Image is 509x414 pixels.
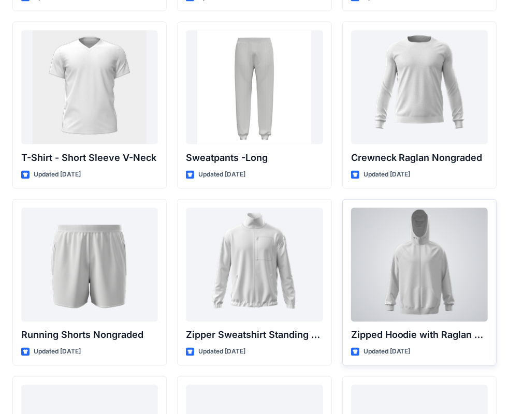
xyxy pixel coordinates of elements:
p: Running Shorts Nongraded [21,328,158,343]
p: Updated [DATE] [363,347,411,358]
p: Updated [DATE] [34,169,81,180]
p: Updated [DATE] [363,169,411,180]
p: Sweatpants -Long [186,151,323,165]
p: Crewneck Raglan Nongraded [351,151,488,165]
a: Crewneck Raglan Nongraded [351,31,488,144]
p: Updated [DATE] [198,169,245,180]
a: Zipper Sweatshirt Standing Collar Nongraded [186,208,323,322]
p: Updated [DATE] [198,347,245,358]
a: Running Shorts Nongraded [21,208,158,322]
p: Updated [DATE] [34,347,81,358]
p: Zipped Hoodie with Raglan Sleeve Nongraded [351,328,488,343]
p: Zipper Sweatshirt Standing Collar Nongraded [186,328,323,343]
a: Sweatpants -Long [186,31,323,144]
a: Zipped Hoodie with Raglan Sleeve Nongraded [351,208,488,322]
a: T-Shirt - Short Sleeve V-Neck [21,31,158,144]
p: T-Shirt - Short Sleeve V-Neck [21,151,158,165]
